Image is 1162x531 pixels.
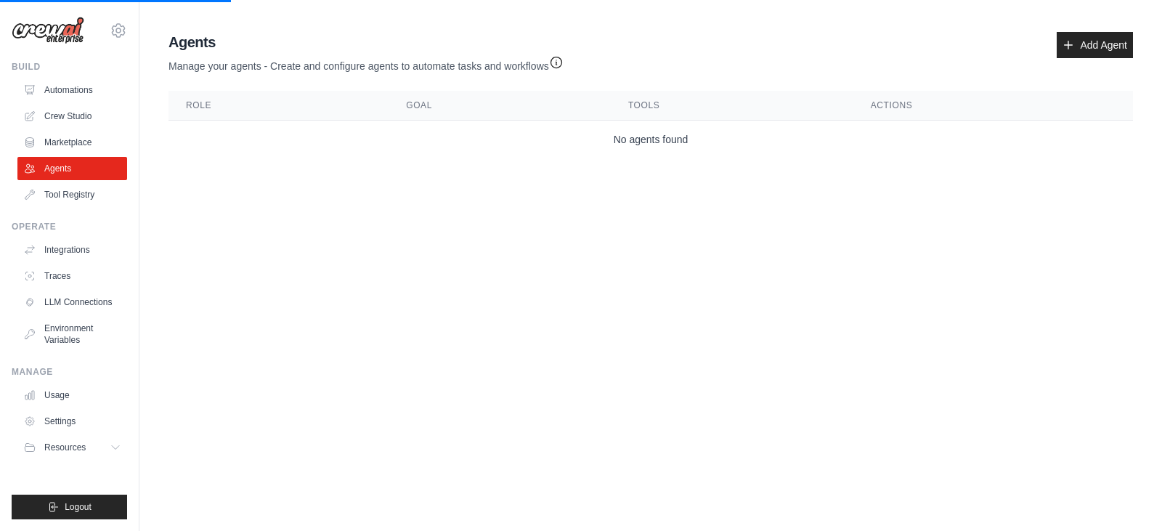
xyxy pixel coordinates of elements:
span: Logout [65,501,92,513]
p: Manage your agents - Create and configure agents to automate tasks and workflows [168,52,564,73]
div: Build [12,61,127,73]
div: Manage [12,366,127,378]
img: Logo [12,17,84,44]
a: LLM Connections [17,291,127,314]
a: Crew Studio [17,105,127,128]
a: Environment Variables [17,317,127,352]
a: Agents [17,157,127,180]
th: Goal [389,91,611,121]
span: Resources [44,442,86,453]
th: Role [168,91,389,121]
a: Automations [17,78,127,102]
th: Tools [611,91,853,121]
a: Add Agent [1057,32,1133,58]
td: No agents found [168,121,1133,159]
h2: Agents [168,32,564,52]
a: Marketplace [17,131,127,154]
a: Traces [17,264,127,288]
a: Tool Registry [17,183,127,206]
th: Actions [853,91,1133,121]
a: Integrations [17,238,127,262]
button: Logout [12,495,127,519]
a: Settings [17,410,127,433]
a: Usage [17,384,127,407]
button: Resources [17,436,127,459]
div: Operate [12,221,127,232]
